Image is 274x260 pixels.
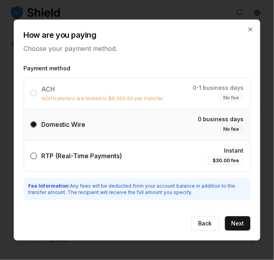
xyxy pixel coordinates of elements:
[42,95,164,102] p: ACH transfers are limited to $6,000.00 per transfer.
[29,183,70,189] strong: Fee Information:
[31,90,37,96] button: ACHACH transfers are limited to $6,000.00 per transfer.0-1 business daysNo fee
[42,152,122,160] span: RTP (Real-Time Payments)
[24,44,251,53] p: Choose your payment method.
[198,115,244,123] span: 0 business days
[225,216,251,231] button: Next
[42,85,55,93] span: ACH
[224,147,244,155] span: Instant
[193,84,244,92] span: 0-1 business days
[192,216,219,231] button: Back
[208,156,244,165] div: $30.00 fee
[219,125,244,134] div: No fee
[31,153,37,159] button: RTP (Real-Time Payments)Instant$30.00 fee
[31,121,37,128] button: Domestic Wire0 business daysNo fee
[24,29,251,41] h2: How are you paying
[219,93,244,102] div: No fee
[29,183,246,196] p: Any fees will be deducted from your account balance in addition to the transfer amount. The recip...
[24,64,251,72] label: Payment method
[42,120,86,128] span: Domestic Wire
